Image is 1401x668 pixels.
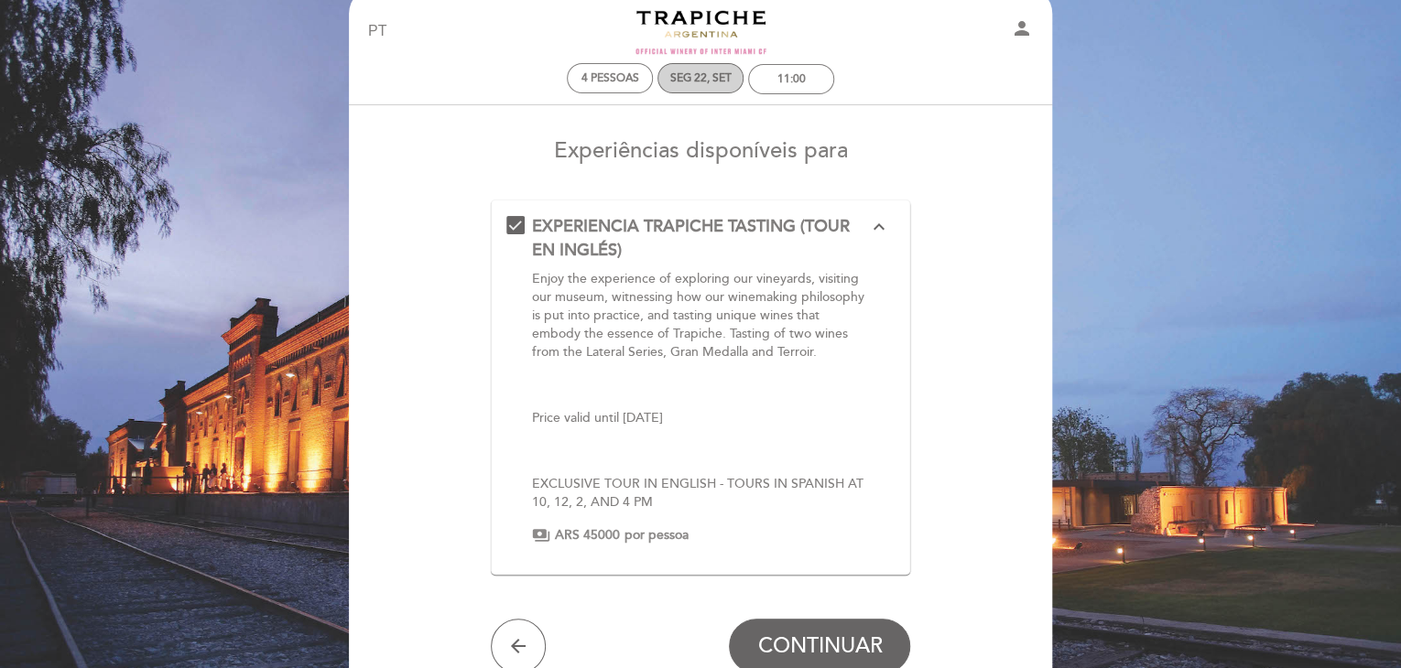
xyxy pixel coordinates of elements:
[532,475,868,512] p: EXCLUSIVE TOUR IN ENGLISH - TOURS IN SPANISH AT 10, 12, 2, AND 4 PM
[532,270,868,361] p: Enjoy the experience of exploring our vineyards, visiting our museum, witnessing how our winemaki...
[532,526,550,544] span: payments
[670,71,732,85] div: Seg 22, set
[506,215,896,544] md-checkbox: EXPERIENCIA TRAPICHE TASTING (TOUR EN INGLÉS) expand_less Enjoy the experience of exploring our v...
[555,526,620,544] span: ARS 45000
[554,137,848,164] span: Experiências disponíveis para
[532,409,868,427] p: Price valid until [DATE]
[862,215,895,239] button: expand_less
[1011,17,1033,39] i: person
[1011,17,1033,46] button: person
[777,72,806,86] div: 11:00
[532,216,850,260] span: EXPERIENCIA TRAPICHE TASTING (TOUR EN INGLÉS)
[581,71,639,85] span: 4 pessoas
[507,635,529,657] i: arrow_back
[757,633,882,659] span: CONTINUAR
[586,6,815,57] a: Turismo Trapiche
[624,526,689,544] span: por pessoa
[867,216,889,238] i: expand_less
